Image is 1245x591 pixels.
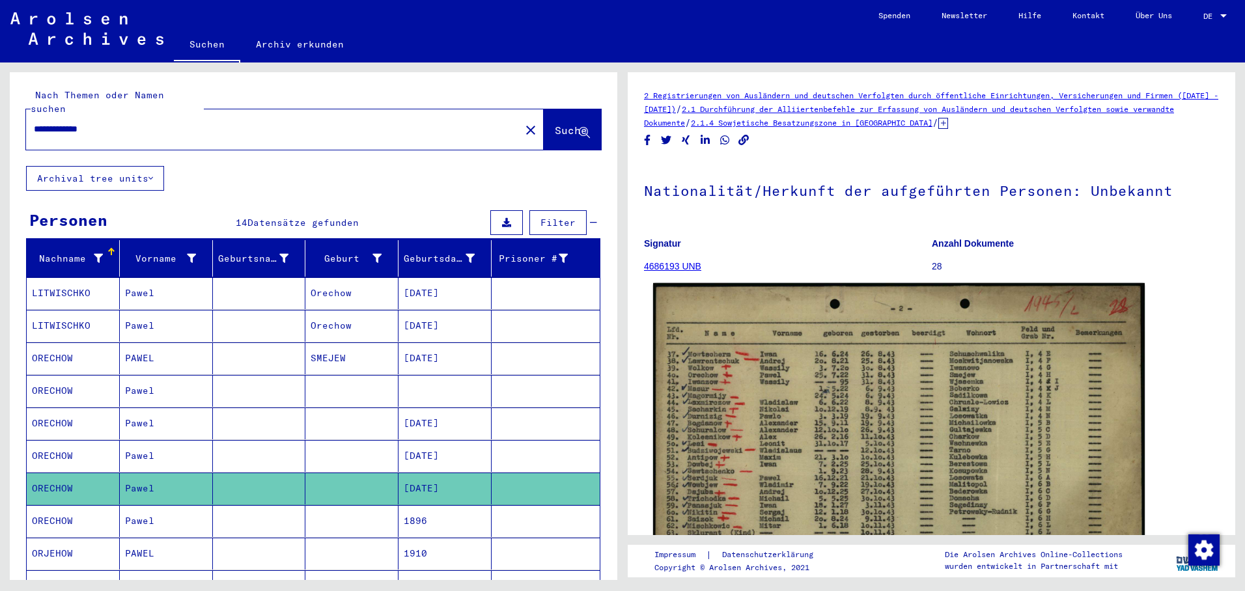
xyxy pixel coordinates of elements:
[399,240,492,277] mat-header-cell: Geburtsdatum
[660,132,673,148] button: Share on Twitter
[540,217,576,228] span: Filter
[27,407,120,439] mat-cell: ORECHOW
[523,122,539,138] mat-icon: close
[544,109,601,150] button: Suche
[27,310,120,342] mat-cell: LITWISCHKO
[399,440,492,472] mat-cell: [DATE]
[737,132,751,148] button: Copy link
[699,132,712,148] button: Share on LinkedIn
[305,342,399,374] mat-cell: SMEJEW
[399,407,492,439] mat-cell: [DATE]
[218,248,305,269] div: Geburtsname
[399,342,492,374] mat-cell: [DATE]
[125,248,212,269] div: Vorname
[213,240,306,277] mat-header-cell: Geburtsname
[120,240,213,277] mat-header-cell: Vorname
[120,342,213,374] mat-cell: PAWEL
[399,277,492,309] mat-cell: [DATE]
[10,12,163,45] img: Arolsen_neg.svg
[399,473,492,504] mat-cell: [DATE]
[518,117,544,143] button: Clear
[236,217,247,228] span: 14
[685,117,691,128] span: /
[492,240,600,277] mat-header-cell: Prisoner #
[932,260,1219,273] p: 28
[120,277,213,309] mat-cell: Pawel
[27,473,120,504] mat-cell: ORECHOW
[644,261,701,271] a: 4686193 UNB
[679,132,693,148] button: Share on Xing
[676,103,682,115] span: /
[712,548,829,562] a: Datenschutzerklärung
[404,248,491,269] div: Geburtsdatum
[1188,534,1219,565] div: Zustimmung ändern
[1188,534,1220,566] img: Zustimmung ändern
[174,29,240,62] a: Suchen
[932,238,1014,249] b: Anzahl Dokumente
[654,548,706,562] a: Impressum
[29,208,107,232] div: Personen
[120,505,213,537] mat-cell: Pawel
[120,538,213,570] mat-cell: PAWEL
[718,132,732,148] button: Share on WhatsApp
[125,252,196,266] div: Vorname
[529,210,587,235] button: Filter
[654,548,829,562] div: |
[399,538,492,570] mat-cell: 1910
[497,248,584,269] div: Prisoner #
[555,124,587,137] span: Suche
[399,505,492,537] mat-cell: 1896
[26,166,164,191] button: Archival tree units
[641,132,654,148] button: Share on Facebook
[27,538,120,570] mat-cell: ORJEHOW
[497,252,568,266] div: Prisoner #
[240,29,359,60] a: Archiv erkunden
[31,89,164,115] mat-label: Nach Themen oder Namen suchen
[1203,12,1218,21] span: DE
[1173,544,1222,577] img: yv_logo.png
[305,240,399,277] mat-header-cell: Geburt‏
[404,252,475,266] div: Geburtsdatum
[311,248,398,269] div: Geburt‏
[218,252,289,266] div: Geburtsname
[27,240,120,277] mat-header-cell: Nachname
[120,440,213,472] mat-cell: Pawel
[247,217,359,228] span: Datensätze gefunden
[120,407,213,439] mat-cell: Pawel
[644,90,1218,114] a: 2 Registrierungen von Ausländern und deutschen Verfolgten durch öffentliche Einrichtungen, Versic...
[120,375,213,407] mat-cell: Pawel
[32,252,103,266] div: Nachname
[305,310,399,342] mat-cell: Orechow
[32,248,119,269] div: Nachname
[945,560,1123,572] p: wurden entwickelt in Partnerschaft mit
[120,473,213,504] mat-cell: Pawel
[654,562,829,573] p: Copyright © Arolsen Archives, 2021
[644,104,1174,128] a: 2.1 Durchführung der Alliiertenbefehle zur Erfassung von Ausländern und deutschen Verfolgten sowi...
[691,118,932,128] a: 2.1.4 Sowjetische Besatzungszone in [GEOGRAPHIC_DATA]
[27,440,120,472] mat-cell: ORECHOW
[27,375,120,407] mat-cell: ORECHOW
[120,310,213,342] mat-cell: Pawel
[311,252,382,266] div: Geburt‏
[945,549,1123,560] p: Die Arolsen Archives Online-Collections
[644,161,1219,218] h1: Nationalität/Herkunft der aufgeführten Personen: Unbekannt
[932,117,938,128] span: /
[305,277,399,309] mat-cell: Orechow
[27,342,120,374] mat-cell: ORECHOW
[27,505,120,537] mat-cell: ORECHOW
[27,277,120,309] mat-cell: LITWISCHKO
[644,238,681,249] b: Signatur
[399,310,492,342] mat-cell: [DATE]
